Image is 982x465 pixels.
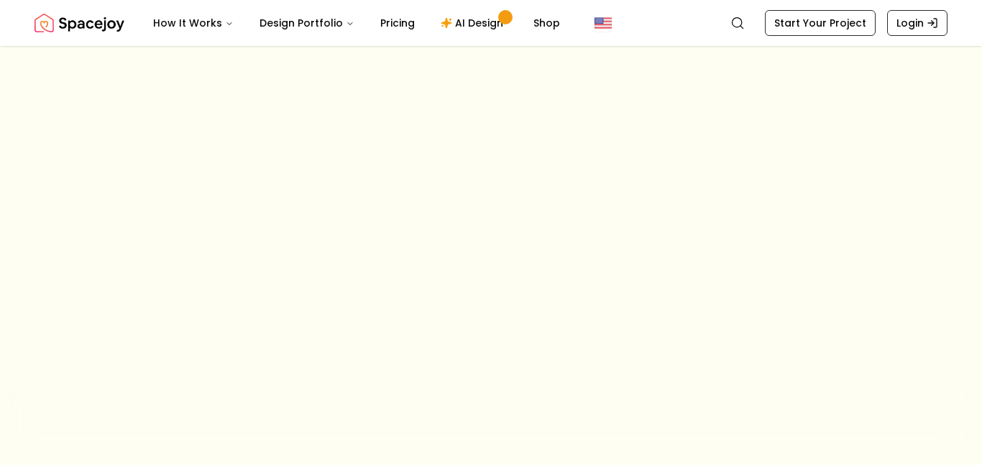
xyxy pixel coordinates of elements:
img: United States [595,14,612,32]
a: Pricing [369,9,426,37]
nav: Main [142,9,572,37]
img: Spacejoy Logo [35,9,124,37]
a: Start Your Project [765,10,876,36]
a: Shop [522,9,572,37]
button: Design Portfolio [248,9,366,37]
a: AI Design [429,9,519,37]
button: How It Works [142,9,245,37]
a: Spacejoy [35,9,124,37]
a: Login [887,10,947,36]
